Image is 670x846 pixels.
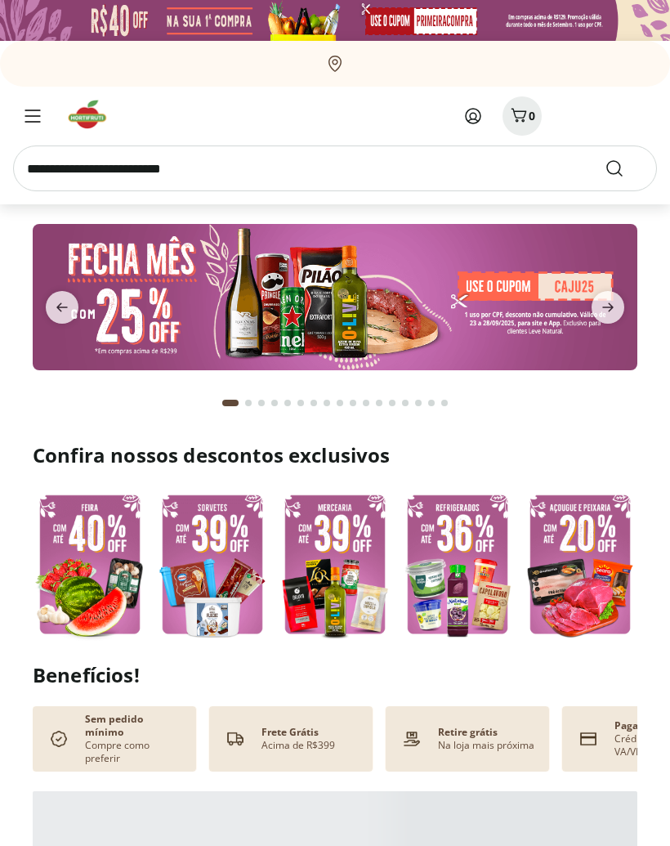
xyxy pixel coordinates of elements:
[33,291,92,324] button: previous
[605,159,644,178] button: Submit Search
[65,98,120,131] img: Hortifruti
[33,664,637,687] h2: Benefícios!
[13,96,52,136] button: Menu
[320,383,333,423] button: Go to page 8 from fs-carousel
[425,383,438,423] button: Go to page 16 from fs-carousel
[360,383,373,423] button: Go to page 11 from fs-carousel
[523,488,637,641] img: açougue
[373,383,386,423] button: Go to page 12 from fs-carousel
[85,713,183,739] p: Sem pedido mínimo
[333,383,346,423] button: Go to page 9 from fs-carousel
[278,488,392,641] img: mercearia
[412,383,425,423] button: Go to page 15 from fs-carousel
[575,726,601,752] img: card
[242,383,255,423] button: Go to page 2 from fs-carousel
[307,383,320,423] button: Go to page 7 from fs-carousel
[13,145,657,191] input: search
[219,383,242,423] button: Current page from fs-carousel
[155,488,270,641] img: sorvete
[346,383,360,423] button: Go to page 10 from fs-carousel
[85,739,183,765] p: Compre como preferir
[502,96,542,136] button: Carrinho
[294,383,307,423] button: Go to page 6 from fs-carousel
[529,108,535,123] span: 0
[399,726,425,752] img: payment
[438,383,451,423] button: Go to page 17 from fs-carousel
[578,291,637,324] button: next
[33,442,637,468] h2: Confira nossos descontos exclusivos
[222,726,248,752] img: truck
[438,726,498,739] p: Retire grátis
[386,383,399,423] button: Go to page 13 from fs-carousel
[261,739,335,752] p: Acima de R$399
[438,739,534,752] p: Na loja mais próxima
[399,383,412,423] button: Go to page 14 from fs-carousel
[255,383,268,423] button: Go to page 3 from fs-carousel
[46,726,72,752] img: check
[261,726,319,739] p: Frete Grátis
[614,719,670,732] p: Pagamento
[33,224,637,370] img: banana
[33,488,147,641] img: feira
[400,488,515,641] img: resfriados
[281,383,294,423] button: Go to page 5 from fs-carousel
[268,383,281,423] button: Go to page 4 from fs-carousel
